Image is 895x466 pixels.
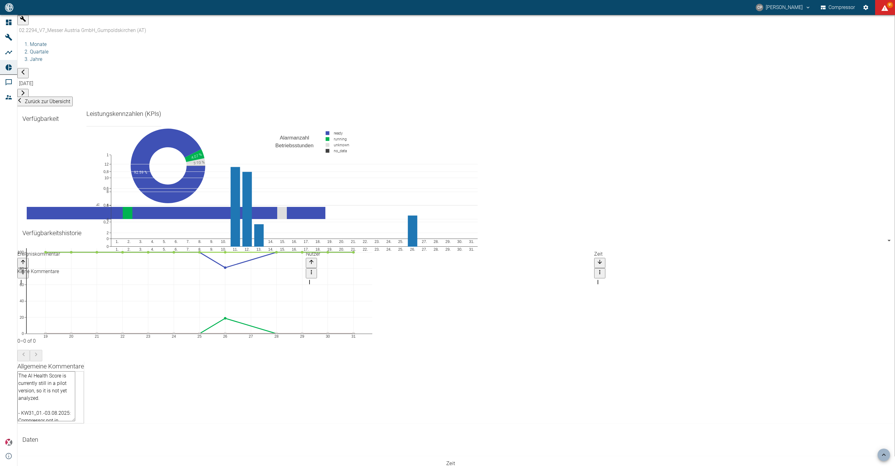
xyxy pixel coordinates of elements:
div: Ereigniskommentar [17,250,306,258]
button: arrow-back [17,68,29,78]
div: Nutzer [306,250,594,268]
button: Zur nächsten Seite [30,350,42,361]
button: Menu [594,268,605,278]
div: Zeit [594,250,883,258]
button: Sort [594,258,605,268]
img: Xplore Logo [5,439,12,446]
img: logo [4,3,14,11]
button: Zurück zur Übersicht [15,97,73,106]
span: Zurück zur Übersicht [25,98,70,104]
div: Keine Kommentare [17,268,883,275]
div: Allgemeine Kommentare [17,361,84,371]
button: Einstellungen [860,2,871,13]
div: Ereigniskommentar [17,250,306,268]
button: Zur vorherigen Seite [17,350,30,361]
li: Quartale [30,48,895,56]
button: arrow-forward [17,89,29,99]
div: CP [756,4,763,11]
textarea: The AI Health Score is currently still in a pilot version, so it is not yet analyzed. - KW31_01.-... [17,371,75,421]
p: 0–0 of 0 [17,337,883,345]
div: Leistungskennzahlen (KPIs) [86,109,161,119]
span: 91 [887,2,893,8]
div: Verfügbarkeitshistorie [22,228,81,238]
button: Sort [17,258,29,268]
button: Compressor [819,2,856,13]
button: scroll back to top [878,449,890,461]
div: Verfügbarkeit [22,114,81,124]
p: Daten [22,435,890,445]
li: Monate [30,41,895,48]
button: christoph.palm@neuman-esser.com [755,2,812,13]
li: Jahre [30,56,895,63]
div: Zeit [594,250,883,268]
div: Nutzer [306,250,594,258]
